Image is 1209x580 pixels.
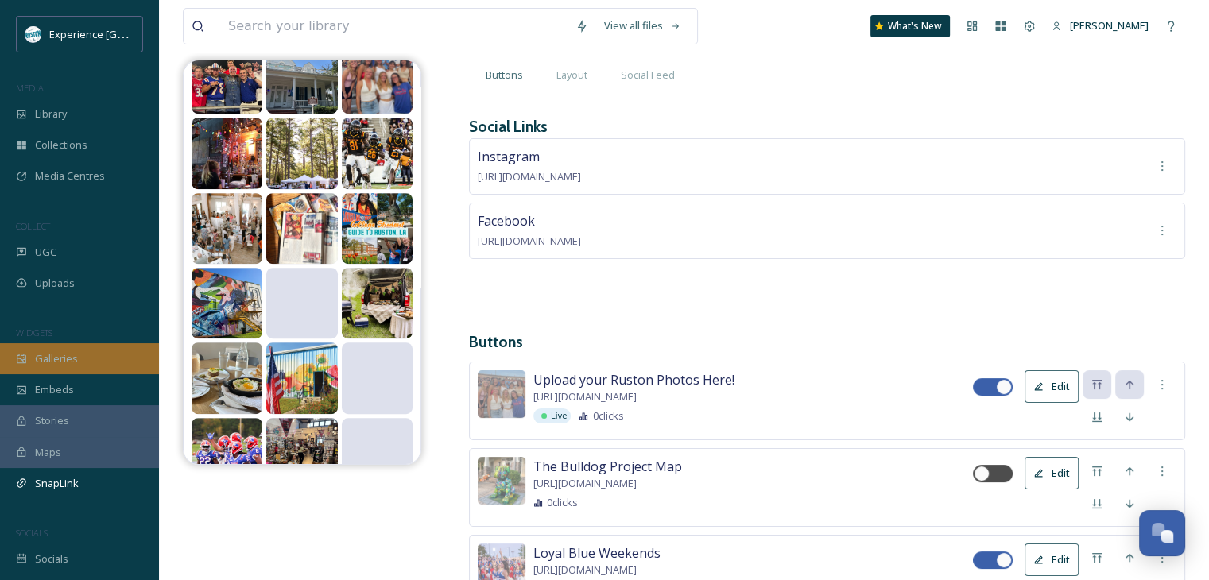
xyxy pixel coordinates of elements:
[556,68,587,83] span: Layout
[49,26,207,41] span: Experience [GEOGRAPHIC_DATA]
[621,68,675,83] span: Social Feed
[35,351,78,366] span: Galleries
[533,543,661,563] span: Loyal Blue Weekends
[35,476,79,491] span: SnapLink
[266,193,337,264] img: 542271360_18529459099059282_3089833770880973405_n.jpg
[469,115,548,138] h3: Social Links
[342,118,413,188] img: 547824224_18530466952059282_1843288492348978399_n.jpg
[220,9,568,44] input: Search your library
[192,118,262,188] img: 548924793_18531180106059282_2993367688487469369_n.jpg
[16,82,44,94] span: MEDIA
[192,342,262,413] img: 539288018_18527117224059282_6738023185197707701_n.jpg
[1044,10,1157,41] a: [PERSON_NAME]
[192,418,262,489] img: 538269180_18526432513059282_6926726495405906374_n.jpg
[16,527,48,539] span: SOCIALS
[35,168,105,184] span: Media Centres
[592,408,623,423] span: 0 clicks
[35,106,67,122] span: Library
[35,245,56,260] span: UGC
[35,276,75,291] span: Uploads
[1025,370,1079,403] button: Edit
[342,43,413,114] img: 550852146_18531372700059282_2272186051927927120_n.jpg
[192,268,262,338] img: 539587950_18528372175059282_3078670595507096965_n.jpg
[16,220,50,232] span: COLLECT
[478,148,540,165] span: Instagram
[192,43,262,114] img: 550520371_18531719869059282_927710274801097594_n.jpg
[486,68,523,83] span: Buttons
[342,193,413,264] img: 543398020_18528922798059282_8812898786713008745_n.jpg
[533,476,637,491] span: [URL][DOMAIN_NAME]
[25,26,41,42] img: 24IZHUKKFBA4HCESFN4PRDEIEY.avif
[533,563,637,578] span: [URL][DOMAIN_NAME]
[266,418,337,489] img: 535595367_18526091215059282_832393734594382385_n.jpg
[266,118,337,188] img: 547787833_18530642890059282_9162442502391823303_n.jpg
[478,457,525,505] img: fe9a1069-3783-491c-9916-c37af366a6b3.jpg
[342,268,413,338] img: 540039532_18527627836059282_1013625225109502472_n.jpg
[266,342,337,413] img: 539524789_18526949254059282_6384597097664100964_n.jpg
[533,408,571,423] div: Live
[35,445,61,460] span: Maps
[478,169,581,184] span: [URL][DOMAIN_NAME]
[533,457,682,476] span: The Bulldog Project Map
[596,10,689,41] a: View all files
[1025,457,1079,489] button: Edit
[35,382,74,397] span: Embeds
[478,212,535,230] span: Facebook
[469,331,1185,354] h3: Buttons
[1139,510,1185,556] button: Open Chat
[533,389,637,404] span: [URL][DOMAIN_NAME]
[192,193,262,264] img: 545071628_18530123161059282_6581632860963162863_n.jpg
[1025,543,1079,576] button: Edit
[870,15,950,37] a: What's New
[478,370,525,418] img: 475f994e-39dc-4f57-872c-eeebedf4b9a2.jpg
[35,551,68,566] span: Socials
[35,413,69,428] span: Stories
[16,327,52,338] span: WIDGETS
[35,137,87,153] span: Collections
[533,370,734,389] span: Upload your Ruston Photos Here!
[478,234,581,248] span: [URL][DOMAIN_NAME]
[547,495,578,510] span: 0 clicks
[1070,18,1149,33] span: [PERSON_NAME]
[266,43,337,114] img: 550893135_18531517219059282_2446575524607450956_n.jpg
